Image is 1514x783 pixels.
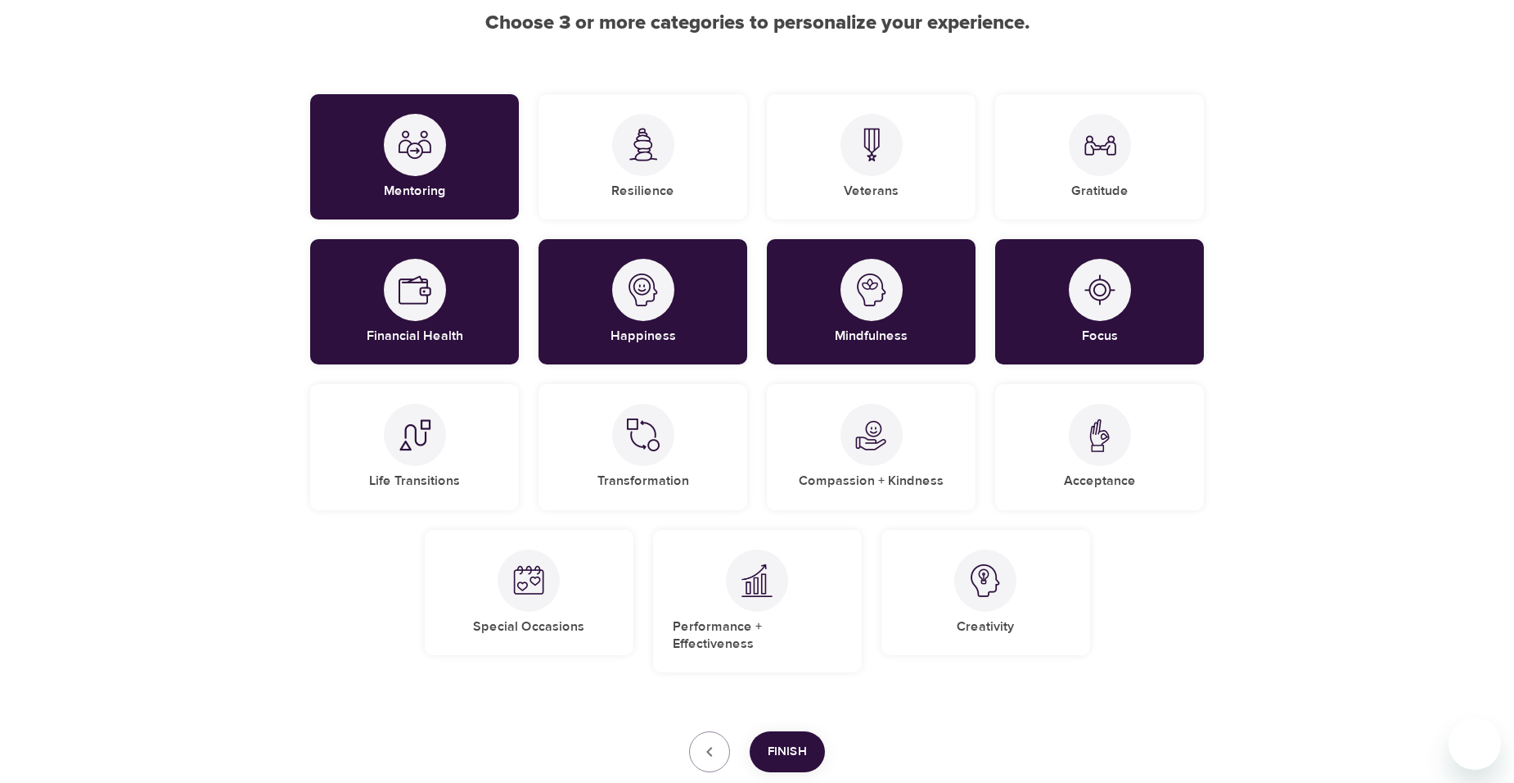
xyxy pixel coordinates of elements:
[1082,328,1118,345] h5: Focus
[473,618,584,636] h5: Special Occasions
[995,94,1204,220] div: GratitudeGratitude
[597,473,689,490] h5: Transformation
[538,94,747,220] div: ResilienceResilience
[611,183,674,200] h5: Resilience
[1084,129,1116,161] img: Gratitude
[855,419,888,451] img: Compassion + Kindness
[538,239,747,364] div: HappinessHappiness
[768,741,807,763] span: Finish
[399,274,431,306] img: Financial Health
[627,274,660,306] img: Happiness
[855,274,888,306] img: Mindfulness
[627,419,660,451] img: Transformation
[767,384,976,509] div: Compassion + KindnessCompassion + Kindness
[512,564,545,597] img: Special Occasions
[425,530,633,655] div: Special OccasionsSpecial Occasions
[1071,183,1129,200] h5: Gratitude
[767,94,976,220] div: VeteransVeterans
[1064,473,1136,490] h5: Acceptance
[310,11,1204,35] h2: Choose 3 or more categories to personalize your experience.
[653,530,862,673] div: Performance + EffectivenessPerformance + Effectiveness
[741,563,773,597] img: Performance + Effectiveness
[969,564,1002,597] img: Creativity
[1449,717,1501,770] iframe: Button to launch messaging window
[310,239,519,364] div: Financial HealthFinancial Health
[399,419,431,451] img: Life Transitions
[611,328,676,345] h5: Happiness
[799,473,944,490] h5: Compassion + Kindness
[995,239,1204,364] div: FocusFocus
[538,384,747,509] div: TransformationTransformation
[310,384,519,509] div: Life TransitionsLife Transitions
[881,530,1090,655] div: CreativityCreativity
[957,618,1014,636] h5: Creativity
[1084,419,1116,452] img: Acceptance
[767,239,976,364] div: MindfulnessMindfulness
[369,473,460,490] h5: Life Transitions
[310,94,519,220] div: MentoringMentoring
[399,129,431,161] img: Mentoring
[855,128,888,161] img: Veterans
[384,183,446,200] h5: Mentoring
[673,618,842,654] h5: Performance + Effectiveness
[750,731,825,772] button: Finish
[995,384,1204,509] div: AcceptanceAcceptance
[1084,274,1116,306] img: Focus
[627,128,660,161] img: Resilience
[844,183,899,200] h5: Veterans
[835,328,908,345] h5: Mindfulness
[367,328,463,345] h5: Financial Health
